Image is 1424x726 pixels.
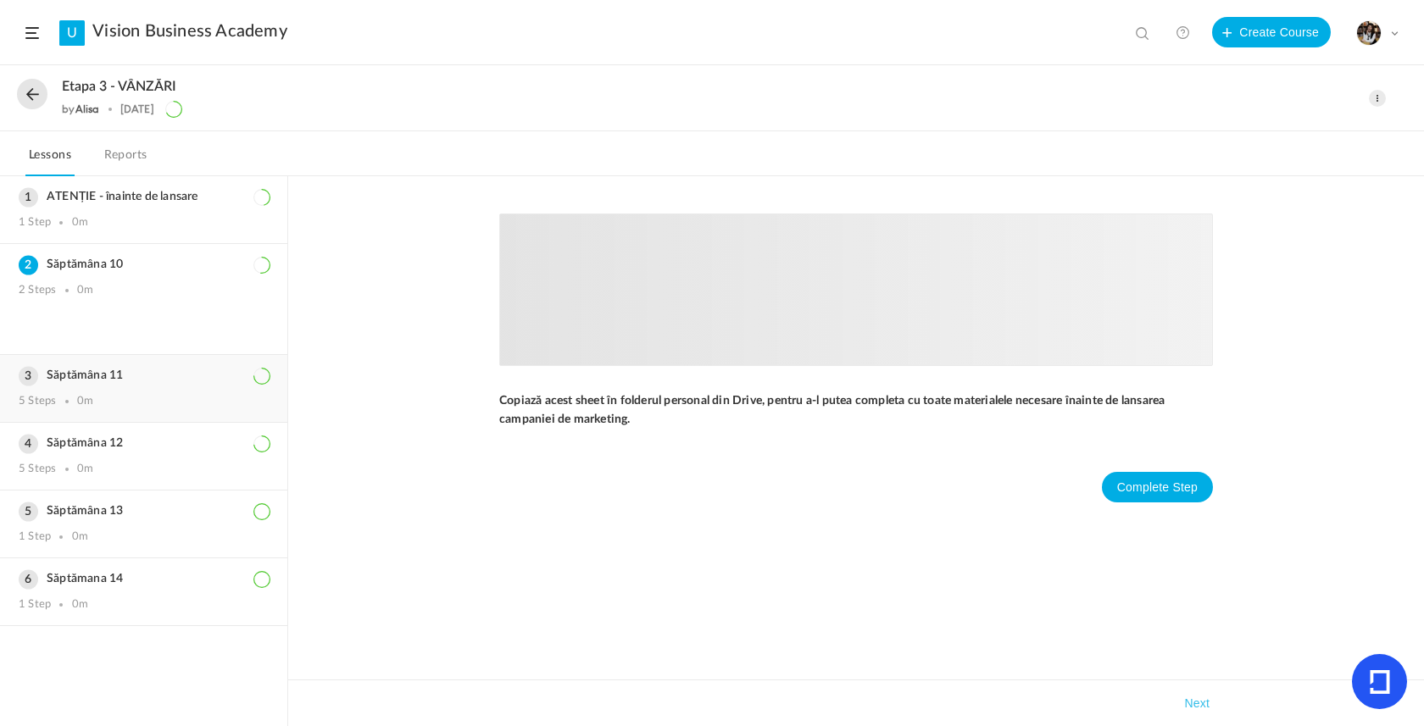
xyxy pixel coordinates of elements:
h3: Săptămana 14 [19,572,269,586]
h3: Săptămâna 10 [19,258,269,272]
h3: ATENȚIE - înainte de lansare [19,190,269,204]
div: 0m [72,216,88,230]
div: 2 Steps [19,284,56,297]
img: tempimagehs7pti.png [1357,21,1381,45]
div: 0m [72,530,88,544]
button: Create Course [1212,17,1331,47]
div: by [62,103,99,115]
span: Etapa 3 - VÂNZĂRI [62,79,176,95]
h3: Săptămâna 12 [19,436,269,451]
div: 0m [77,284,93,297]
div: [DATE] [120,103,154,115]
button: Complete Step [1102,472,1213,502]
button: Next [1181,693,1213,713]
a: Reports [101,144,151,176]
div: 0m [77,395,93,408]
div: 0m [72,598,88,612]
a: Alisa [75,103,100,115]
h3: Săptămâna 11 [19,369,269,383]
div: 1 Step [19,216,51,230]
a: Vision Business Academy [92,21,287,42]
div: 1 Step [19,598,51,612]
div: 1 Step [19,530,51,544]
h3: Săptămâna 13 [19,504,269,518]
div: 5 Steps [19,395,56,408]
div: 5 Steps [19,463,56,476]
a: U [59,20,85,46]
strong: Copiază acest sheet în folderul personal din Drive, pentru a-l putea completa cu toate materialel... [499,395,1168,425]
a: Lessons [25,144,75,176]
div: 0m [77,463,93,476]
